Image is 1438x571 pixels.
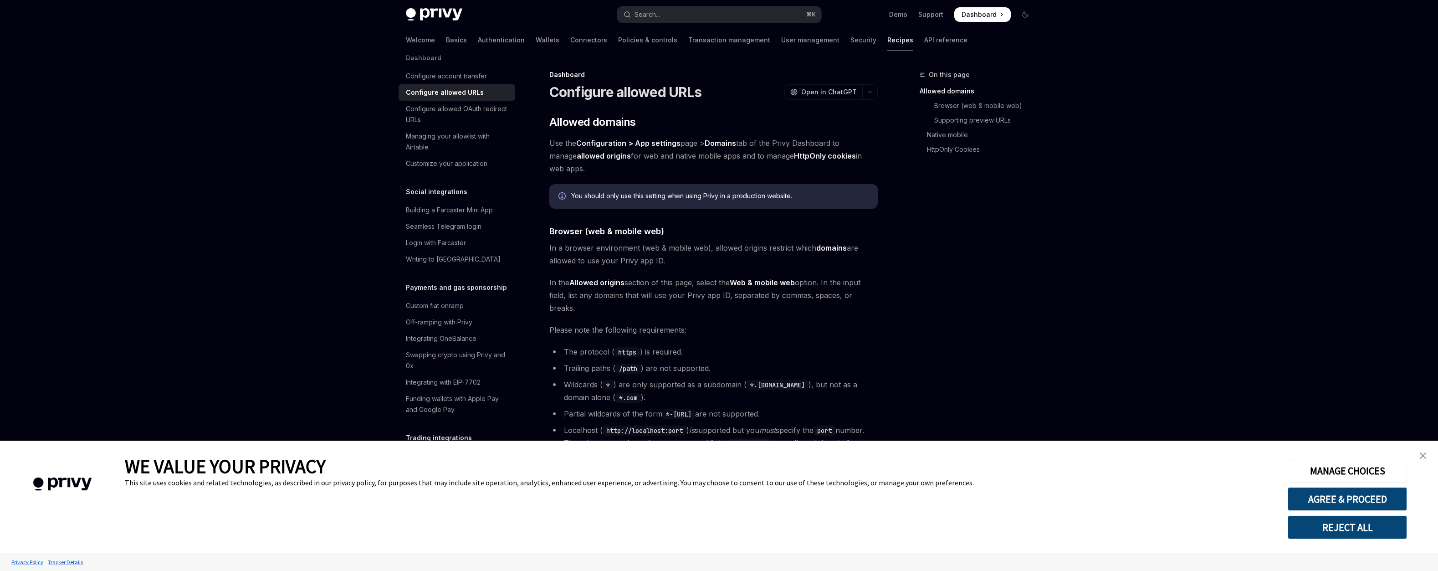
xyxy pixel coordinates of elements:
[920,113,1040,128] a: Supporting preview URLs
[399,84,515,101] a: Configure allowed URLs
[549,225,664,237] span: Browser (web & mobile web)
[406,282,507,293] h5: Payments and gas sponsorship
[617,6,821,23] button: Open search
[549,115,636,129] span: Allowed domains
[549,407,878,420] li: Partial wildcards of the form are not supported.
[618,29,677,51] a: Policies & controls
[569,278,624,287] strong: Allowed origins
[688,29,770,51] a: Transaction management
[406,300,464,311] div: Custom fiat onramp
[1288,515,1407,539] button: REJECT ALL
[1420,453,1426,459] img: close banner
[406,87,484,98] div: Configure allowed URLs
[406,350,510,371] div: Swapping crypto using Privy and 0x
[406,432,472,443] h5: Trading integrations
[549,70,878,79] div: Dashboard
[920,128,1040,142] a: Native mobile
[1288,459,1407,483] button: MANAGE CHOICES
[125,454,326,478] span: WE VALUE YOUR PRIVACY
[549,242,878,267] span: In a browser environment (web & mobile web), allowed origins restrict which are allowed to use yo...
[806,11,816,18] span: ⌘ K
[46,554,85,570] a: Tracker Details
[14,464,111,504] img: company logo
[962,10,997,19] span: Dashboard
[1288,487,1407,511] button: AGREE & PROCEED
[887,29,913,51] a: Recipes
[1414,447,1432,465] a: close banner
[705,139,736,148] strong: Domains
[406,393,510,415] div: Funding wallets with Apple Pay and Google Pay
[399,374,515,391] a: Integrating with EIP-7702
[406,317,472,328] div: Off-ramping with Privy
[615,393,641,403] code: *.com
[406,158,487,169] div: Customize your application
[549,424,878,475] li: Localhost ( ) supported but you specify the number. Though supported, we do recommend listing as ...
[549,362,878,375] li: Trailing paths ( ) are not supported.
[730,278,795,287] strong: Web & mobile web
[549,84,702,100] h1: Configure allowed URLs
[399,218,515,235] a: Seamless Telegram login
[794,151,856,160] strong: HttpOnly cookies
[399,128,515,155] a: Managing your allowlist with Airtable
[614,347,640,357] code: https
[558,192,568,201] svg: Info
[577,151,631,160] strong: allowed origins
[399,235,515,251] a: Login with Farcaster
[784,84,862,100] button: Open in ChatGPT
[399,68,515,84] a: Configure account transfer
[399,330,515,347] a: Integrating OneBalance
[399,101,515,128] a: Configure allowed OAuth redirect URLs
[399,298,515,314] a: Custom fiat onramp
[9,554,46,570] a: Privacy Policy
[571,191,869,201] div: You should only use this setting when using Privy in a production website.
[406,8,462,21] img: dark logo
[570,29,607,51] a: Connectors
[816,243,847,252] strong: domains
[549,345,878,358] li: The protocol ( ) is required.
[920,98,1040,113] a: Browser (web & mobile web)
[399,347,515,374] a: Swapping crypto using Privy and 0x
[399,251,515,267] a: Writing to [GEOGRAPHIC_DATA]
[406,377,481,388] div: Integrating with EIP-7702
[814,426,835,436] code: port
[549,276,878,314] span: In the section of this page, select the option. In the input field, list any domains that will us...
[406,221,481,232] div: Seamless Telegram login
[406,186,467,197] h5: Social integrations
[920,142,1040,157] a: HttpOnly Cookies
[929,69,970,80] span: On this page
[406,131,510,153] div: Managing your allowlist with Airtable
[747,380,809,390] code: *.[DOMAIN_NAME]
[603,426,686,436] code: http://localhost:port
[635,9,660,20] div: Search...
[446,29,467,51] a: Basics
[399,391,515,418] a: Funding wallets with Apple Pay and Google Pay
[576,139,681,148] strong: Configuration > App settings
[920,84,1040,98] a: Allowed domains
[406,205,493,216] div: Building a Farcaster Mini App
[615,364,641,374] code: /path
[689,426,695,435] em: is
[536,29,559,51] a: Wallets
[406,103,510,125] div: Configure allowed OAuth redirect URLs
[1018,7,1033,22] button: Toggle dark mode
[801,87,857,97] span: Open in ChatGPT
[478,29,525,51] a: Authentication
[406,71,487,82] div: Configure account transfer
[406,333,476,344] div: Integrating OneBalance
[954,7,1011,22] a: Dashboard
[399,155,515,172] a: Customize your application
[406,29,435,51] a: Welcome
[662,409,695,419] code: *-[URL]
[781,29,839,51] a: User management
[918,10,943,19] a: Support
[655,438,666,448] strong: not
[399,202,515,218] a: Building a Farcaster Mini App
[549,378,878,404] li: Wildcards ( ) are only supported as a subdomain ( ), but not as a domain alone ( ).
[406,254,501,265] div: Writing to [GEOGRAPHIC_DATA]
[759,426,776,435] em: must
[125,478,1274,487] div: This site uses cookies and related technologies, as described in our privacy policy, for purposes...
[549,324,878,336] span: Please note the following requirements:
[406,237,466,248] div: Login with Farcaster
[850,29,876,51] a: Security
[729,438,769,448] code: localhost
